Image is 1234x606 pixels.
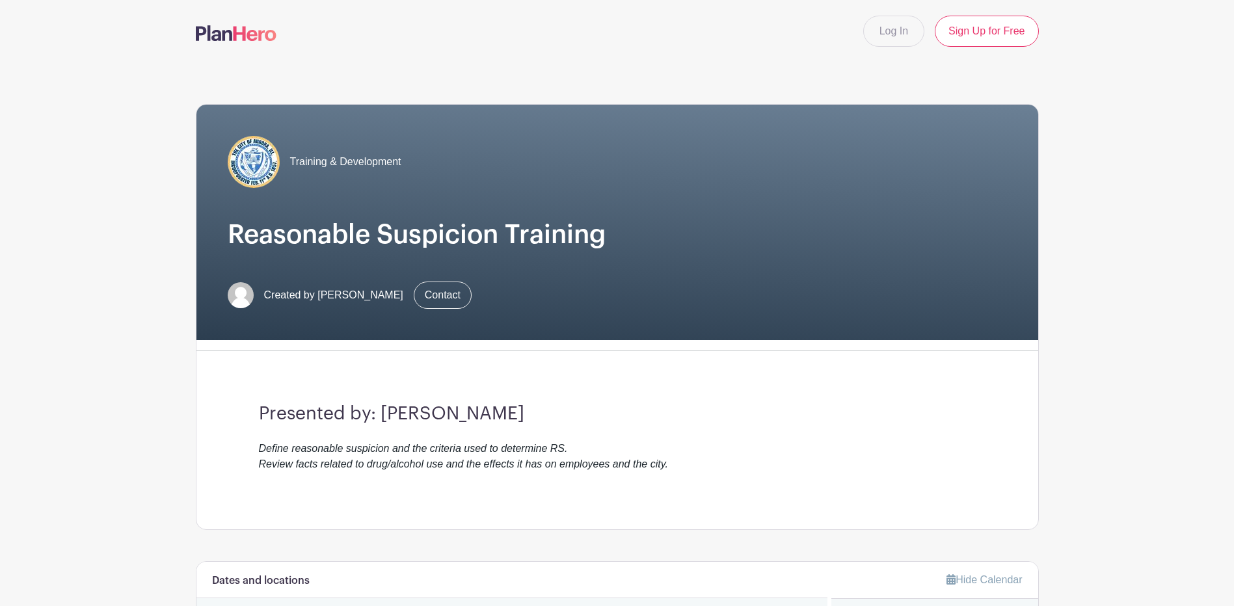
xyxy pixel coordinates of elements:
[196,25,276,41] img: logo-507f7623f17ff9eddc593b1ce0a138ce2505c220e1c5a4e2b4648c50719b7d32.svg
[228,136,280,188] img: COA%20logo%20(2).jpg
[264,287,403,303] span: Created by [PERSON_NAME]
[259,443,668,469] em: Define reasonable suspicion and the criteria used to determine RS. Review facts related to drug/a...
[228,219,1007,250] h1: Reasonable Suspicion Training
[414,282,472,309] a: Contact
[863,16,924,47] a: Log In
[212,575,310,587] h6: Dates and locations
[935,16,1038,47] a: Sign Up for Free
[946,574,1022,585] a: Hide Calendar
[228,282,254,308] img: default-ce2991bfa6775e67f084385cd625a349d9dcbb7a52a09fb2fda1e96e2d18dcdb.png
[259,403,976,425] h3: Presented by: [PERSON_NAME]
[290,154,401,170] span: Training & Development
